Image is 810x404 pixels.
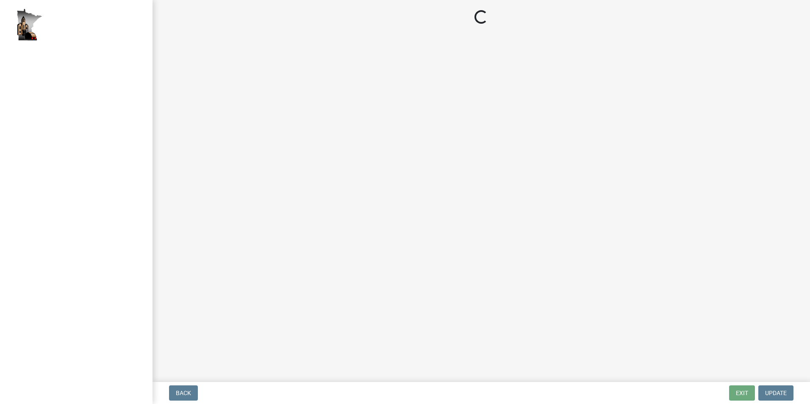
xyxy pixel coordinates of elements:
[17,9,42,41] img: Houston County, Minnesota
[729,385,755,401] button: Exit
[758,385,793,401] button: Update
[765,390,787,396] span: Update
[169,385,198,401] button: Back
[176,390,191,396] span: Back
